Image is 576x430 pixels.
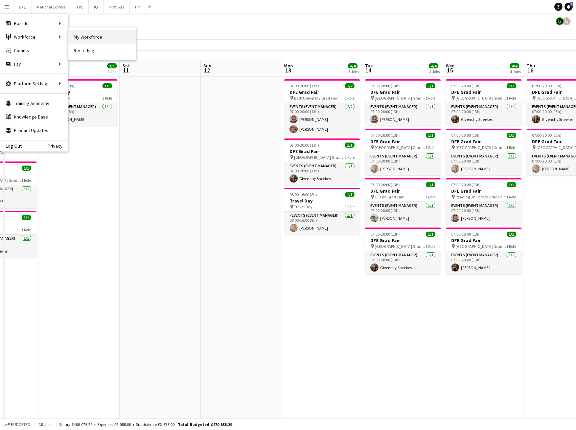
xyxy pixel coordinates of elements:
[71,0,89,14] button: TPE
[37,422,53,427] span: All jobs
[348,63,358,68] span: 4/4
[370,182,400,187] span: 07:00-20:00 (13h)
[294,95,338,101] span: Bath University Grad Fair
[108,69,116,74] div: 1 Job
[562,17,571,25] app-user-avatar: Tim Bodenham
[284,188,360,235] app-job-card: 08:00-16:00 (8h)1/1Travel Day Travel Day1 RoleEvents (Event Manager)1/108:00-16:00 (8h)[PERSON_NAME]
[426,232,435,237] span: 1/1
[203,63,211,69] span: Sun
[446,79,522,126] app-job-card: 07:00-20:00 (13h)1/1DFE Grad Fair [GEOGRAPHIC_DATA] Grad Fair1 RoleEvents (Event Manager)1/107:00...
[365,251,441,274] app-card-role: Events (Event Manager)1/107:00-20:00 (13h)Givenchy Sneekes
[446,237,522,243] h3: DFE Grad Fair
[451,133,481,138] span: 07:00-20:00 (13h)
[506,95,516,101] span: 1 Role
[345,83,354,88] span: 2/2
[345,204,354,209] span: 1 Role
[370,133,400,138] span: 07:00-20:00 (13h)
[122,63,130,69] span: Sat
[294,204,313,209] span: Travel Day
[48,143,68,149] a: Privacy
[0,96,68,110] a: Training Academy
[506,145,516,150] span: 1 Role
[365,129,441,175] app-job-card: 07:00-20:00 (13h)1/1DFE Grad Fair [GEOGRAPHIC_DATA] Grad Fair1 RoleEvents (Event Manager)1/107:00...
[446,152,522,175] app-card-role: Events (Event Manager)1/107:00-20:00 (13h)[PERSON_NAME]
[425,95,435,101] span: 1 Role
[510,63,519,68] span: 4/4
[506,194,516,199] span: 1 Role
[365,228,441,274] app-job-card: 07:00-20:00 (13h)1/1DFE Grad Fair [GEOGRAPHIC_DATA] Grad Fair1 RoleEvents (Event Manager)1/107:00...
[446,251,522,274] app-card-role: Events (Event Manager)1/107:00-20:00 (13h)[PERSON_NAME]
[284,138,360,185] app-job-card: 07:00-20:00 (13h)1/1DFE Grad Fair [GEOGRAPHIC_DATA] Grad Fair1 RoleEvents (Event Manager)1/107:00...
[365,79,441,126] div: 07:00-20:00 (13h)1/1DFE Grad Fair [GEOGRAPHIC_DATA] Grad Fair1 RoleEvents (Event Manager)1/107:00...
[510,69,521,74] div: 4 Jobs
[446,178,522,225] app-job-card: 07:00-20:00 (13h)1/1DFE Grad Fair Reading University Grad Fair1 RoleEvents (Event Manager)1/107:0...
[446,129,522,175] app-job-card: 07:00-20:00 (13h)1/1DFE Grad Fair [GEOGRAPHIC_DATA] Grad Fair1 RoleEvents (Event Manager)1/107:00...
[426,133,435,138] span: 1/1
[202,66,211,74] span: 12
[532,83,561,88] span: 07:00-20:00 (13h)
[107,63,117,68] span: 1/1
[375,95,425,101] span: [GEOGRAPHIC_DATA] Grad Fair
[348,69,359,74] div: 3 Jobs
[506,244,516,249] span: 1 Role
[429,69,440,74] div: 4 Jobs
[290,83,319,88] span: 07:00-20:00 (13h)
[21,227,31,232] span: 1 Role
[365,188,441,194] h3: DFE Grad Fair
[284,79,360,136] app-job-card: 07:00-20:00 (13h)2/2DFE Grad Fair Bath University Grad Fair1 RoleEvents (Event Manager)2/207:00-2...
[451,232,481,237] span: 07:00-20:00 (13h)
[445,66,455,74] span: 15
[22,166,31,171] span: 1/1
[284,198,360,204] h3: Travel Day
[290,143,319,148] span: 07:00-20:00 (13h)
[556,17,564,25] app-user-avatar: Tim Bodenham
[0,57,68,71] div: Pay
[0,77,68,90] div: Platform Settings
[68,44,136,57] a: Recruiting
[89,0,104,14] button: IQ
[284,148,360,154] h3: DFE Grad Fair
[345,192,354,197] span: 1/1
[532,133,561,138] span: 07:00-20:00 (13h)
[365,89,441,95] h3: DFE Grad Fair
[456,194,505,199] span: Reading University Grad Fair
[365,178,441,225] app-job-card: 07:00-20:00 (13h)1/1DFE Grad Fair UCLan Grad Fair1 RoleEvents (Event Manager)1/107:00-20:00 (13h)...
[284,89,360,95] h3: DFE Grad Fair
[0,124,68,137] a: Product Updates
[446,228,522,274] app-job-card: 07:00-20:00 (13h)1/1DFE Grad Fair [GEOGRAPHIC_DATA] Grad Fair1 RoleEvents (Event Manager)1/107:00...
[370,232,400,237] span: 07:00-20:00 (13h)
[451,83,481,88] span: 07:00-20:00 (13h)
[451,182,481,187] span: 07:00-20:00 (13h)
[425,194,435,199] span: 1 Role
[507,182,516,187] span: 1/1
[375,244,425,249] span: [GEOGRAPHIC_DATA] Grad Fair
[446,63,455,69] span: Wed
[425,145,435,150] span: 1 Role
[14,0,31,14] button: DFE
[102,95,112,101] span: 1 Role
[426,182,435,187] span: 1/1
[59,422,232,427] div: Salary £466 075.29 + Expenses £2 088.00 + Subsistence £2 675.00 =
[42,79,117,126] app-job-card: 08:00-16:00 (8h)1/1Travel Day Travel Day1 RoleEvents (Event Manager)1/108:00-16:00 (8h)[PERSON_NAME]
[446,202,522,225] app-card-role: Events (Event Manager)1/107:00-20:00 (13h)[PERSON_NAME]
[178,422,232,427] span: Total Budgeted £470 838.29
[527,63,535,69] span: Thu
[365,237,441,243] h3: DFE Grad Fair
[429,63,438,68] span: 4/4
[345,143,354,148] span: 1/1
[68,30,136,44] a: My Workforce
[365,138,441,145] h3: DFE Grad Fair
[31,0,71,14] button: National Express
[370,83,400,88] span: 07:00-20:00 (13h)
[426,83,435,88] span: 1/1
[0,44,68,57] a: Comms
[121,66,130,74] span: 11
[570,2,573,6] span: 1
